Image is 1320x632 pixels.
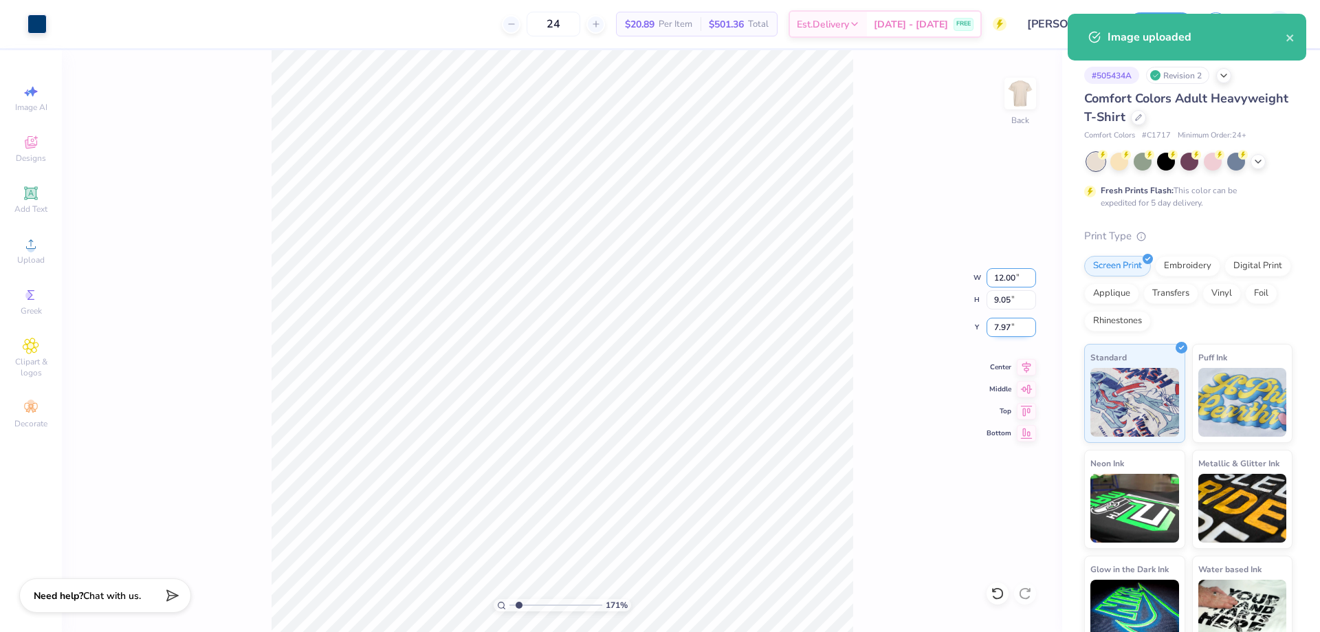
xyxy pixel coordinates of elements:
span: Add Text [14,204,47,215]
div: Screen Print [1084,256,1151,276]
span: Greek [21,305,42,316]
span: # C1717 [1142,130,1171,142]
div: Rhinestones [1084,311,1151,331]
img: Neon Ink [1090,474,1179,543]
span: Center [987,362,1011,372]
div: Revision 2 [1146,67,1209,84]
span: Minimum Order: 24 + [1178,130,1246,142]
div: Vinyl [1202,283,1241,304]
strong: Fresh Prints Flash: [1101,185,1174,196]
span: Comfort Colors [1084,130,1135,142]
div: Transfers [1143,283,1198,304]
span: Standard [1090,350,1127,364]
span: Puff Ink [1198,350,1227,364]
span: Est. Delivery [797,17,849,32]
span: Per Item [659,17,692,32]
div: Applique [1084,283,1139,304]
span: Water based Ink [1198,562,1262,576]
div: Digital Print [1224,256,1291,276]
span: Upload [17,254,45,265]
span: Image AI [15,102,47,113]
span: Total [748,17,769,32]
img: Puff Ink [1198,368,1287,437]
span: Comfort Colors Adult Heavyweight T-Shirt [1084,90,1288,125]
input: – – [527,12,580,36]
div: Back [1011,114,1029,127]
div: Foil [1245,283,1277,304]
span: Metallic & Glitter Ink [1198,456,1279,470]
div: Embroidery [1155,256,1220,276]
span: [DATE] - [DATE] [874,17,948,32]
span: $501.36 [709,17,744,32]
button: close [1286,29,1295,45]
span: Bottom [987,428,1011,438]
div: Print Type [1084,228,1292,244]
span: Glow in the Dark Ink [1090,562,1169,576]
img: Metallic & Glitter Ink [1198,474,1287,543]
span: FREE [956,19,971,29]
span: Decorate [14,418,47,429]
span: Designs [16,153,46,164]
span: Top [987,406,1011,416]
img: Standard [1090,368,1179,437]
div: This color can be expedited for 5 day delivery. [1101,184,1270,209]
span: 171 % [606,599,628,611]
strong: Need help? [34,589,83,602]
div: Image uploaded [1108,29,1286,45]
span: Chat with us. [83,589,141,602]
span: Neon Ink [1090,456,1124,470]
img: Back [1006,80,1034,107]
input: Untitled Design [1017,10,1118,38]
div: # 505434A [1084,67,1139,84]
span: $20.89 [625,17,654,32]
span: Middle [987,384,1011,394]
span: Clipart & logos [7,356,55,378]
